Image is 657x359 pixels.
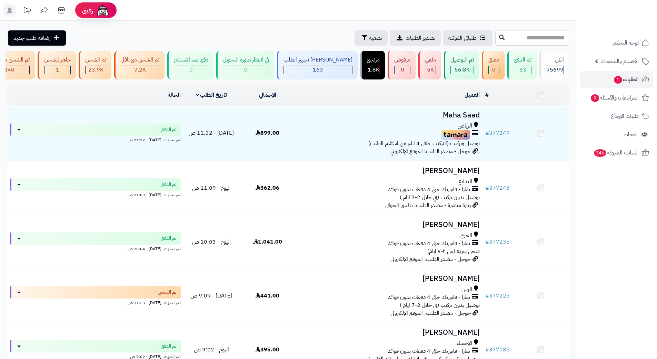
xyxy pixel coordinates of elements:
[580,35,653,51] a: لوحة التحكم
[480,51,506,79] a: معلق 0
[459,178,472,186] span: البدايع
[276,51,359,79] a: [PERSON_NAME] تجهيز الطلب 163
[256,346,279,354] span: 395.00
[8,30,66,46] a: إضافة طلب جديد
[298,329,480,337] h3: [PERSON_NAME]
[441,130,470,140] img: Tamara
[215,51,276,79] a: في انتظار صورة التحويل 0
[56,66,59,74] span: 1
[580,89,653,106] a: المراجعات والأسئلة9
[355,30,388,46] button: تصفية
[580,71,653,88] a: الطلبات1
[451,66,474,74] div: 56835
[538,51,570,79] a: الكل95699
[13,34,51,42] span: إضافة طلب جديد
[400,301,480,309] span: توصيل بدون تركيب (في خلال 2-7 ايام )
[283,56,352,64] div: [PERSON_NAME] تجهيز الطلب
[368,139,480,148] span: توصيل وتركيب (التركيب خلال 4 ايام من استلام الطلب)
[368,66,379,74] span: 1.8K
[624,130,638,139] span: العملاء
[506,51,538,79] a: تم الدفع 33
[259,91,276,99] a: الإجمالي
[244,66,248,74] span: 0
[400,193,480,201] span: توصيل بدون تركيب (في خلال 2-7 ايام )
[485,238,510,246] a: #377235
[485,346,510,354] a: #377185
[10,299,181,306] div: اخر تحديث: [DATE] - 11:23 ص
[253,238,282,246] span: 1,041.00
[489,66,499,74] div: 0
[298,111,480,119] h3: Maha Saad
[96,3,110,17] img: ai-face.png
[401,66,404,74] span: 0
[85,56,106,64] div: تم الشحن
[386,51,417,79] a: مرفوض 0
[460,232,472,239] span: الخرج
[388,293,470,301] span: تمارا - فاتورتك حتى 4 دفعات بدون فوائد
[546,66,564,74] span: 95699
[601,56,639,66] span: الأقسام والمنتجات
[367,56,380,64] div: مرتجع
[442,51,480,79] a: تم التوصيل 56.8K
[580,108,653,124] a: طلبات الإرجاع
[390,30,441,46] a: تصدير الطلبات
[298,275,480,283] h3: [PERSON_NAME]
[256,292,279,300] span: 441.00
[390,147,471,155] span: جوجل - مصدر الطلب: الموقع الإلكتروني
[514,66,531,74] div: 33
[394,56,410,64] div: مرفوض
[614,76,622,84] span: 1
[485,129,489,137] span: #
[427,66,434,74] span: 5K
[36,51,77,79] a: جاهز للشحن 1
[44,56,71,64] div: جاهز للشحن
[44,66,70,74] div: 1
[590,93,639,103] span: المراجعات والأسئلة
[455,66,470,74] span: 56.8K
[192,238,231,246] span: اليوم - 10:03 ص
[519,66,526,74] span: 33
[158,289,177,296] span: تم الشحن
[593,148,639,158] span: السلات المتروكة
[77,51,113,79] a: تم الشحن 23.9K
[166,51,215,79] a: دفع عند الاستلام 0
[492,66,496,74] span: 0
[134,66,146,74] span: 7.2K
[485,292,489,300] span: #
[465,91,480,99] a: العميل
[174,66,208,74] div: 0
[388,239,470,247] span: تمارا - فاتورتك حتى 4 دفعات بدون فوائد
[458,122,472,130] span: الرياض
[610,5,650,20] img: logo-2.png
[485,184,489,192] span: #
[514,56,531,64] div: تم الدفع
[448,34,477,42] span: طلباتي المُوكلة
[121,66,159,74] div: 7222
[189,66,193,74] span: 0
[390,309,471,317] span: جوجل - مصدر الطلب: الموقع الإلكتروني
[613,38,639,48] span: لوحة التحكم
[611,111,639,121] span: طلبات الإرجاع
[485,184,510,192] a: #377248
[485,91,489,99] a: #
[168,91,181,99] a: الحالة
[594,149,606,157] span: 346
[388,186,470,193] span: تمارا - فاتورتك حتى 4 دفعات بدون فوائد
[196,91,227,99] a: تاريخ الطلب
[161,181,177,188] span: تم الدفع
[4,66,14,74] span: 340
[82,6,93,15] span: رفيق
[284,66,352,74] div: 163
[298,221,480,229] h3: [PERSON_NAME]
[194,346,229,354] span: اليوم - 9:02 ص
[189,129,234,137] span: [DATE] - 11:32 ص
[385,201,471,209] span: زيارة مباشرة - مصدر الطلب: تطبيق الجوال
[369,34,382,42] span: تصفية
[427,247,480,255] span: شحن سريع (من ٢-٧ ايام)
[457,339,472,347] span: الإحساء
[223,66,269,74] div: 0
[86,66,106,74] div: 23931
[546,56,564,64] div: الكل
[388,347,470,355] span: تمارا - فاتورتك حتى 4 دفعات بدون فوائد
[161,343,177,350] span: تم الدفع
